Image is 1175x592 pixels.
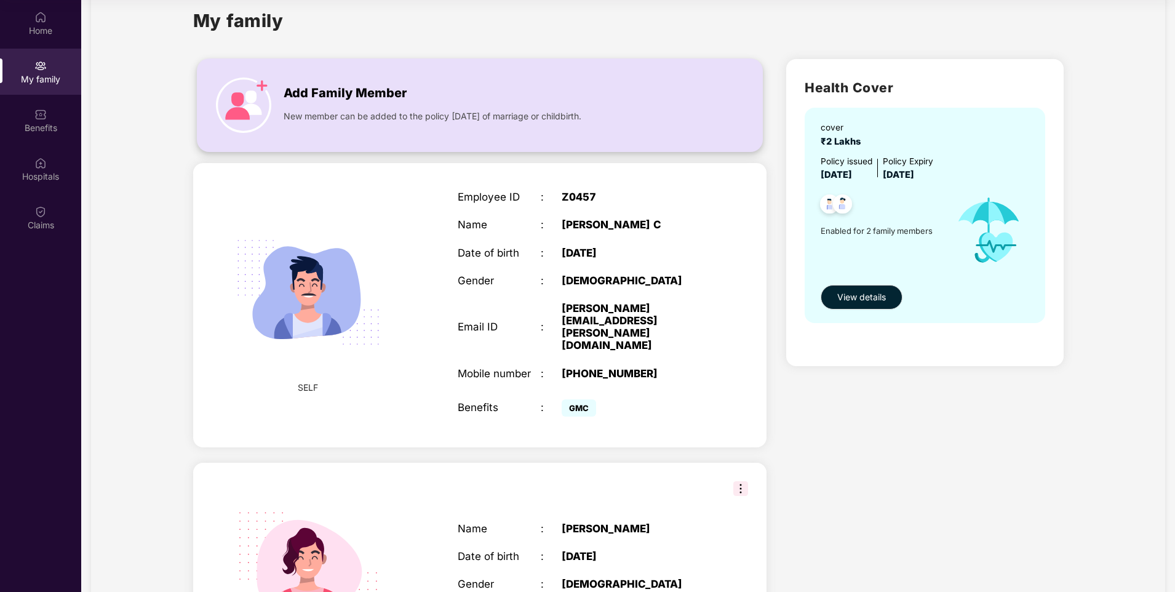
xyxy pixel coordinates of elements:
span: Add Family Member [284,84,407,103]
div: [PERSON_NAME] [562,522,707,535]
div: [PERSON_NAME][EMAIL_ADDRESS][PERSON_NAME][DOMAIN_NAME] [562,302,707,352]
div: Gender [458,274,541,287]
h1: My family [193,7,284,34]
div: : [541,367,562,380]
div: [PHONE_NUMBER] [562,367,707,380]
div: : [541,401,562,414]
div: : [541,247,562,259]
img: icon [216,78,271,133]
img: svg+xml;base64,PHN2ZyBpZD0iQmVuZWZpdHMiIHhtbG5zPSJodHRwOi8vd3d3LnczLm9yZy8yMDAwL3N2ZyIgd2lkdGg9Ij... [34,108,47,121]
img: svg+xml;base64,PHN2ZyB3aWR0aD0iMjAiIGhlaWdodD0iMjAiIHZpZXdCb3g9IjAgMCAyMCAyMCIgZmlsbD0ibm9uZSIgeG... [34,60,47,72]
div: [DEMOGRAPHIC_DATA] [562,274,707,287]
span: [DATE] [821,169,852,180]
span: ₹2 Lakhs [821,136,866,147]
div: Mobile number [458,367,541,380]
div: Policy Expiry [883,155,933,169]
span: Enabled for 2 family members [821,225,944,237]
div: Benefits [458,401,541,414]
span: SELF [298,381,318,394]
div: [PERSON_NAME] C [562,218,707,231]
div: Email ID [458,321,541,333]
div: : [541,550,562,562]
img: icon [944,182,1034,279]
div: Date of birth [458,550,541,562]
div: Name [458,218,541,231]
img: svg+xml;base64,PHN2ZyB3aWR0aD0iMzIiIGhlaWdodD0iMzIiIHZpZXdCb3g9IjAgMCAzMiAzMiIgZmlsbD0ibm9uZSIgeG... [733,481,748,496]
div: Z0457 [562,191,707,203]
div: [DATE] [562,550,707,562]
img: svg+xml;base64,PHN2ZyB4bWxucz0iaHR0cDovL3d3dy53My5vcmcvMjAwMC9zdmciIHdpZHRoPSIyMjQiIGhlaWdodD0iMT... [220,204,397,381]
img: svg+xml;base64,PHN2ZyBpZD0iQ2xhaW0iIHhtbG5zPSJodHRwOi8vd3d3LnczLm9yZy8yMDAwL3N2ZyIgd2lkdGg9IjIwIi... [34,206,47,218]
div: [DATE] [562,247,707,259]
div: : [541,321,562,333]
img: svg+xml;base64,PHN2ZyB4bWxucz0iaHR0cDovL3d3dy53My5vcmcvMjAwMC9zdmciIHdpZHRoPSI0OC45NDMiIGhlaWdodD... [815,191,845,221]
span: GMC [562,399,596,417]
img: svg+xml;base64,PHN2ZyB4bWxucz0iaHR0cDovL3d3dy53My5vcmcvMjAwMC9zdmciIHdpZHRoPSI0OC45NDMiIGhlaWdodD... [827,191,858,221]
div: Date of birth [458,247,541,259]
h2: Health Cover [805,78,1045,98]
div: cover [821,121,866,135]
div: Employee ID [458,191,541,203]
span: New member can be added to the policy [DATE] of marriage or childbirth. [284,110,581,123]
span: [DATE] [883,169,914,180]
div: Policy issued [821,155,872,169]
div: : [541,274,562,287]
div: [DEMOGRAPHIC_DATA] [562,578,707,590]
span: View details [837,290,886,304]
div: : [541,191,562,203]
div: Gender [458,578,541,590]
img: svg+xml;base64,PHN2ZyBpZD0iSG9zcGl0YWxzIiB4bWxucz0iaHR0cDovL3d3dy53My5vcmcvMjAwMC9zdmciIHdpZHRoPS... [34,157,47,169]
div: : [541,522,562,535]
div: Name [458,522,541,535]
div: : [541,578,562,590]
div: : [541,218,562,231]
button: View details [821,285,902,310]
img: svg+xml;base64,PHN2ZyBpZD0iSG9tZSIgeG1sbnM9Imh0dHA6Ly93d3cudzMub3JnLzIwMDAvc3ZnIiB3aWR0aD0iMjAiIG... [34,11,47,23]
